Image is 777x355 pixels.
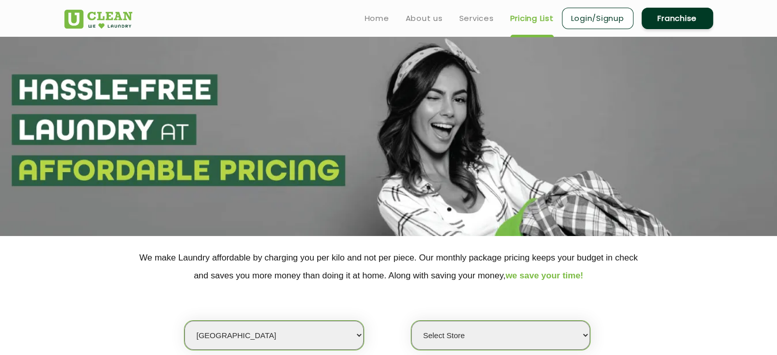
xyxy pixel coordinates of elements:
[506,271,583,280] span: we save your time!
[365,12,389,25] a: Home
[64,249,713,285] p: We make Laundry affordable by charging you per kilo and not per piece. Our monthly package pricin...
[459,12,494,25] a: Services
[510,12,554,25] a: Pricing List
[562,8,633,29] a: Login/Signup
[642,8,713,29] a: Franchise
[406,12,443,25] a: About us
[64,10,132,29] img: UClean Laundry and Dry Cleaning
